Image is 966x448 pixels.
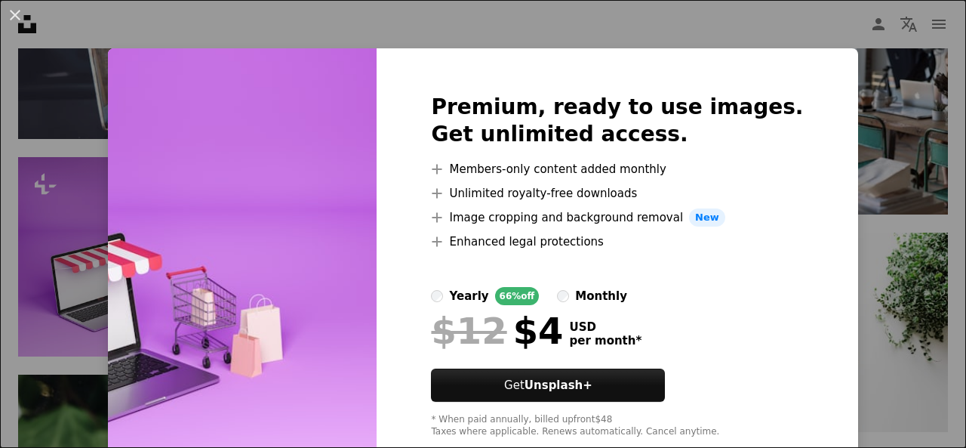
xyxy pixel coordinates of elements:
button: GetUnsplash+ [431,369,665,402]
li: Members-only content added monthly [431,160,803,178]
h2: Premium, ready to use images. Get unlimited access. [431,94,803,148]
div: 66% off [495,287,540,305]
li: Image cropping and background removal [431,209,803,227]
li: Unlimited royalty-free downloads [431,184,803,202]
li: Enhanced legal protections [431,233,803,251]
span: New [689,209,725,227]
span: USD [569,320,641,334]
input: yearly66%off [431,290,443,302]
span: $12 [431,311,506,351]
div: * When paid annually, billed upfront $48 Taxes where applicable. Renews automatically. Cancel any... [431,414,803,438]
div: $4 [431,311,563,351]
div: monthly [575,287,627,305]
span: per month * [569,334,641,348]
div: yearly [449,287,488,305]
input: monthly [557,290,569,302]
strong: Unsplash+ [525,378,592,392]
